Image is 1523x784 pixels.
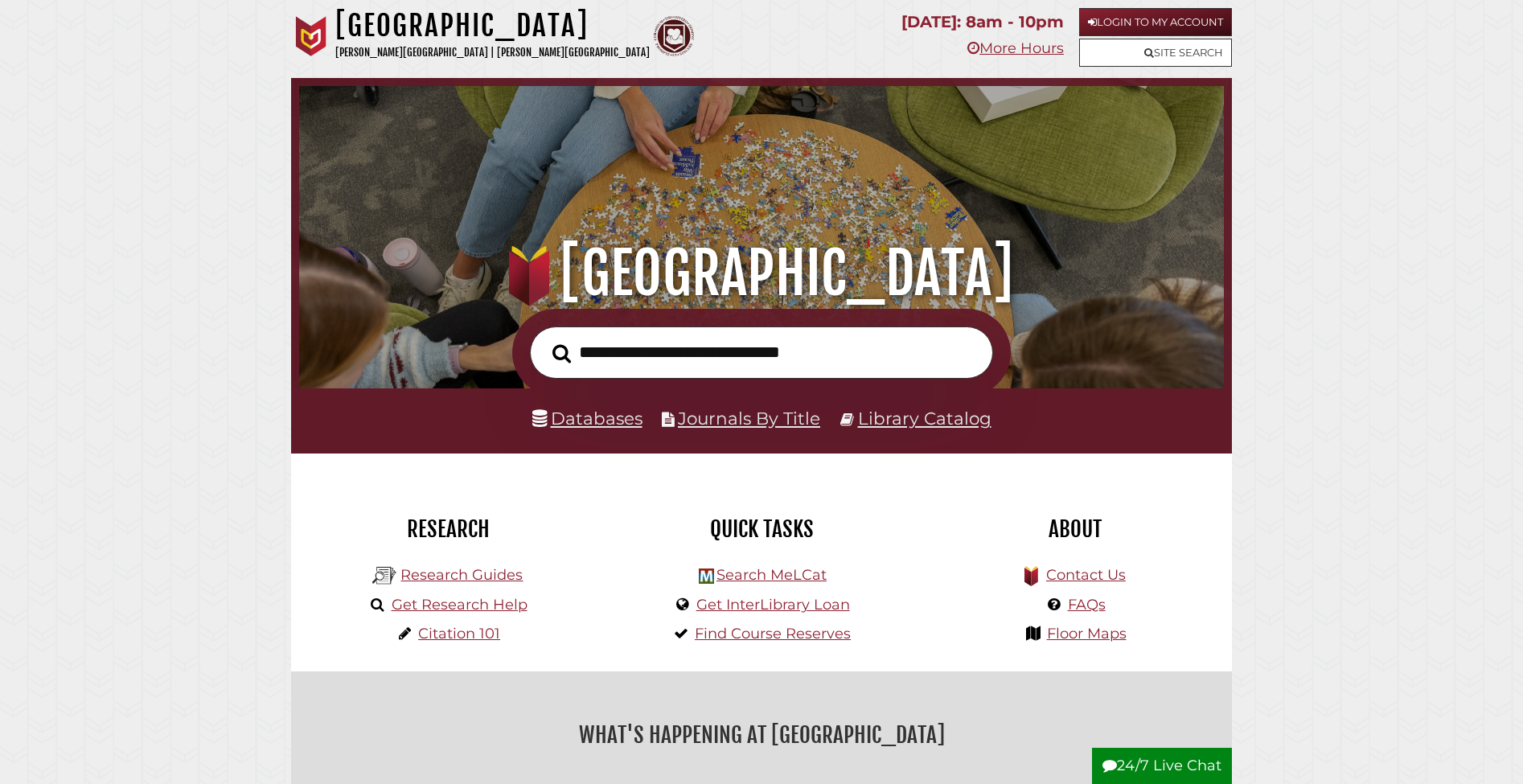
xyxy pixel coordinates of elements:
[335,43,650,62] p: [PERSON_NAME][GEOGRAPHIC_DATA] | [PERSON_NAME][GEOGRAPHIC_DATA]
[617,515,906,543] h2: Quick Tasks
[552,343,571,363] i: Search
[858,408,991,429] a: Library Catalog
[303,515,593,543] h2: Research
[901,8,1064,36] p: [DATE]: 8am - 10pm
[716,566,827,584] a: Search MeLCat
[1047,625,1127,642] a: Floor Maps
[678,408,820,429] a: Journals By Title
[335,8,650,43] h1: [GEOGRAPHIC_DATA]
[303,716,1220,753] h2: What's Happening at [GEOGRAPHIC_DATA]
[418,625,500,642] a: Citation 101
[1079,39,1232,67] a: Site Search
[967,39,1064,57] a: More Hours
[696,596,850,614] a: Get InterLibrary Loan
[695,625,851,642] a: Find Course Reserves
[1046,566,1126,584] a: Contact Us
[654,16,694,56] img: Calvin Theological Seminary
[1068,596,1106,614] a: FAQs
[544,339,579,368] button: Search
[400,566,523,584] a: Research Guides
[291,16,331,56] img: Calvin University
[532,408,642,429] a: Databases
[372,564,396,588] img: Hekman Library Logo
[322,238,1201,309] h1: [GEOGRAPHIC_DATA]
[699,569,714,584] img: Hekman Library Logo
[392,596,528,614] a: Get Research Help
[930,515,1220,543] h2: About
[1079,8,1232,36] a: Login to My Account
